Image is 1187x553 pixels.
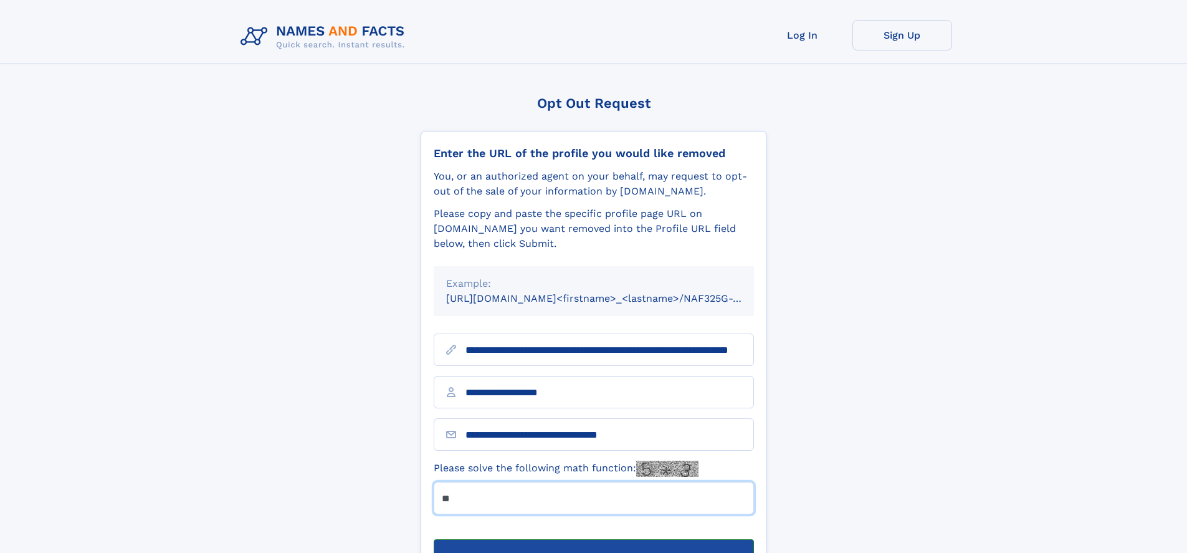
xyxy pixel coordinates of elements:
a: Log In [753,20,852,50]
div: You, or an authorized agent on your behalf, may request to opt-out of the sale of your informatio... [434,169,754,199]
div: Enter the URL of the profile you would like removed [434,147,754,160]
img: Logo Names and Facts [236,20,415,54]
label: Please solve the following math function: [434,461,698,477]
small: [URL][DOMAIN_NAME]<firstname>_<lastname>/NAF325G-xxxxxxxx [446,292,778,304]
div: Opt Out Request [421,95,767,111]
div: Please copy and paste the specific profile page URL on [DOMAIN_NAME] you want removed into the Pr... [434,206,754,251]
div: Example: [446,276,741,291]
a: Sign Up [852,20,952,50]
